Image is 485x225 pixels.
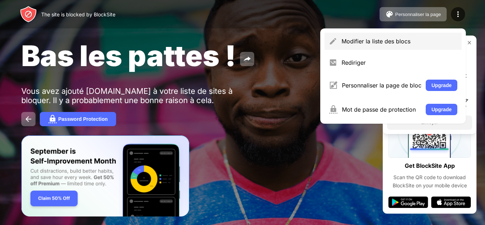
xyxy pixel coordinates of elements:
button: Personnaliser la page [380,7,447,21]
div: Modifier la liste des blocs [342,38,457,45]
div: Personnaliser la page de bloc [342,82,421,89]
img: menu-pencil.svg [329,37,337,45]
img: menu-redirect.svg [329,58,337,67]
div: Personnaliser la page [395,12,441,17]
div: The site is blocked by BlockSite [41,11,115,17]
div: Mot de passe de protection [342,106,421,113]
img: google-play.svg [388,197,428,208]
img: app-store.svg [431,197,471,208]
button: Password Protection [40,112,116,126]
img: header-logo.svg [20,6,37,23]
div: Scan the QR code to download BlockSite on your mobile device [388,173,471,189]
img: menu-password.svg [329,105,338,114]
div: Get BlockSite App [405,161,455,171]
img: menu-customize.svg [329,81,338,90]
span: Bas les pattes ! [21,38,236,73]
img: back.svg [24,115,33,123]
img: menu-icon.svg [454,10,462,18]
img: rate-us-close.svg [467,40,472,45]
img: password.svg [48,115,57,123]
img: pallet.svg [385,10,394,18]
button: Upgrade [426,80,457,91]
div: Vous avez ajouté [DOMAIN_NAME] à votre liste de sites à bloquer. Il y a probablement une bonne ra... [21,86,241,105]
iframe: Banner [21,135,189,217]
img: share.svg [243,55,251,63]
button: Upgrade [426,104,457,115]
div: Rediriger [342,59,457,66]
div: Password Protection [58,116,108,122]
